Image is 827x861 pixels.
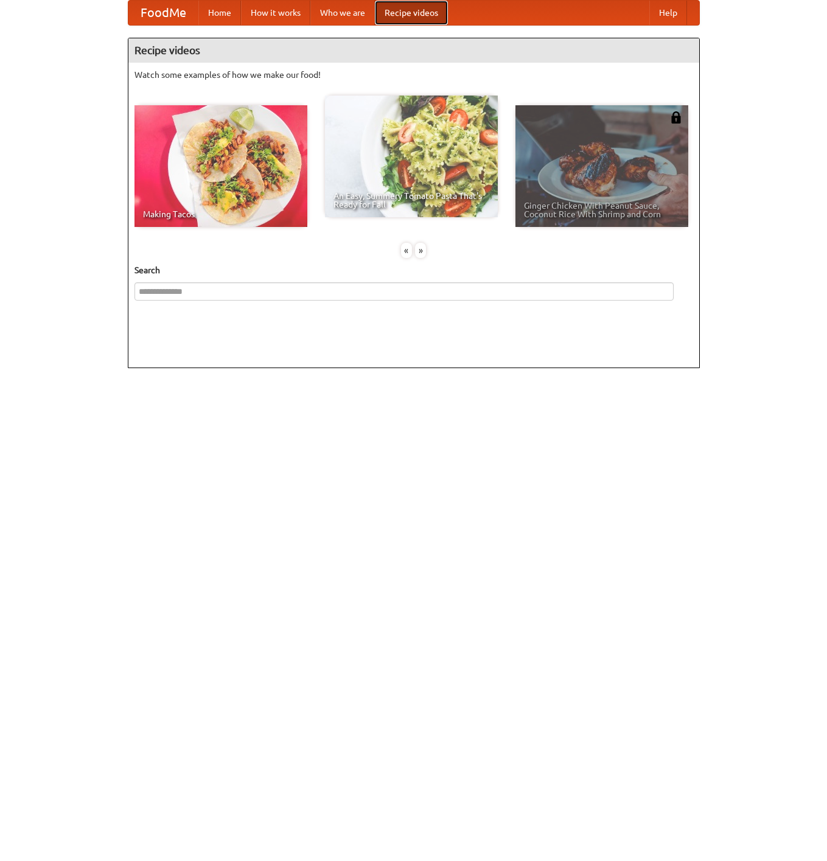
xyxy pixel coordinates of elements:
span: Making Tacos [143,210,299,218]
a: Home [198,1,241,25]
a: Help [649,1,687,25]
a: An Easy, Summery Tomato Pasta That's Ready for Fall [325,96,498,217]
a: Making Tacos [134,105,307,227]
div: « [401,243,412,258]
h4: Recipe videos [128,38,699,63]
img: 483408.png [670,111,682,124]
h5: Search [134,264,693,276]
a: Who we are [310,1,375,25]
a: How it works [241,1,310,25]
span: An Easy, Summery Tomato Pasta That's Ready for Fall [333,192,489,209]
div: » [415,243,426,258]
a: Recipe videos [375,1,448,25]
a: FoodMe [128,1,198,25]
p: Watch some examples of how we make our food! [134,69,693,81]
